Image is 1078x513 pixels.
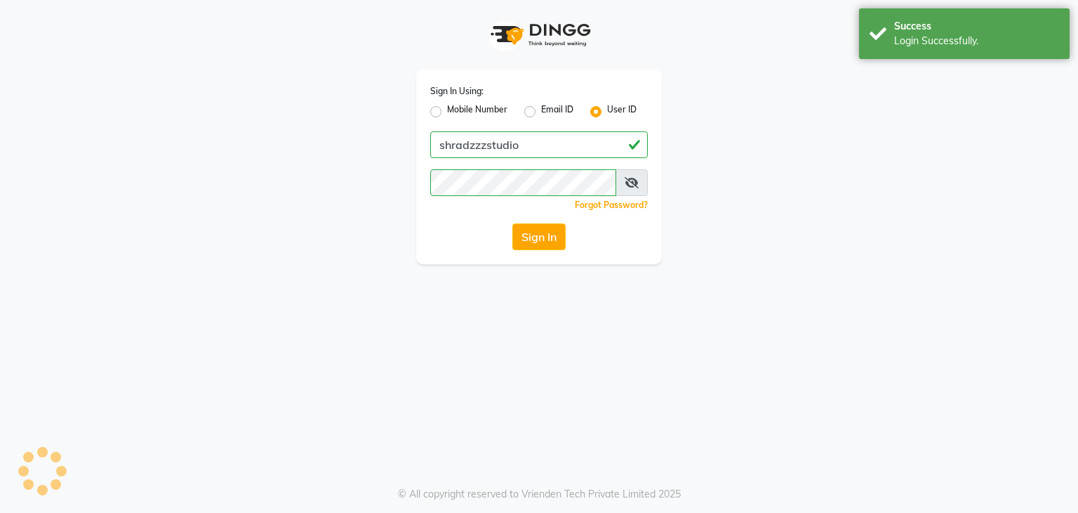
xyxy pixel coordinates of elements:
label: Mobile Number [447,103,507,120]
input: Username [430,169,616,196]
img: logo1.svg [483,14,595,56]
label: User ID [607,103,637,120]
input: Username [430,131,648,158]
div: Login Successfully. [894,34,1059,48]
a: Forgot Password? [575,200,648,210]
div: Success [894,19,1059,34]
label: Email ID [541,103,573,120]
label: Sign In Using: [430,85,484,98]
button: Sign In [512,223,566,250]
